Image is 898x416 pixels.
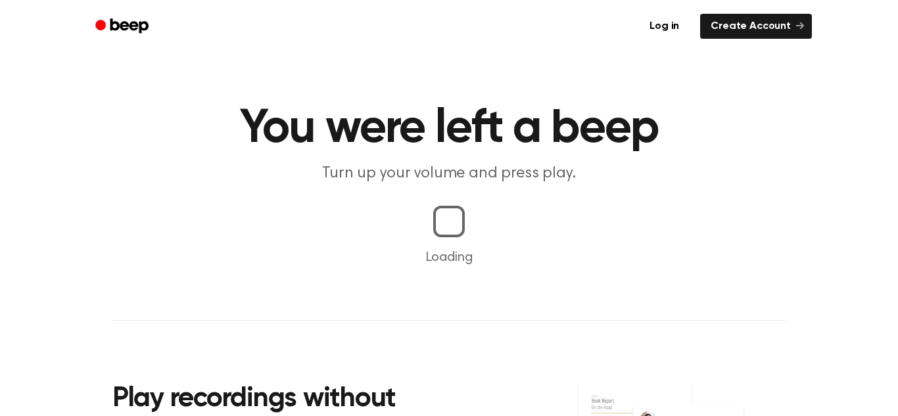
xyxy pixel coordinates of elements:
h1: You were left a beep [112,105,786,152]
a: Log in [636,11,692,41]
a: Create Account [700,14,812,39]
p: Loading [16,248,882,267]
p: Turn up your volume and press play. [197,163,701,185]
a: Beep [86,14,160,39]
